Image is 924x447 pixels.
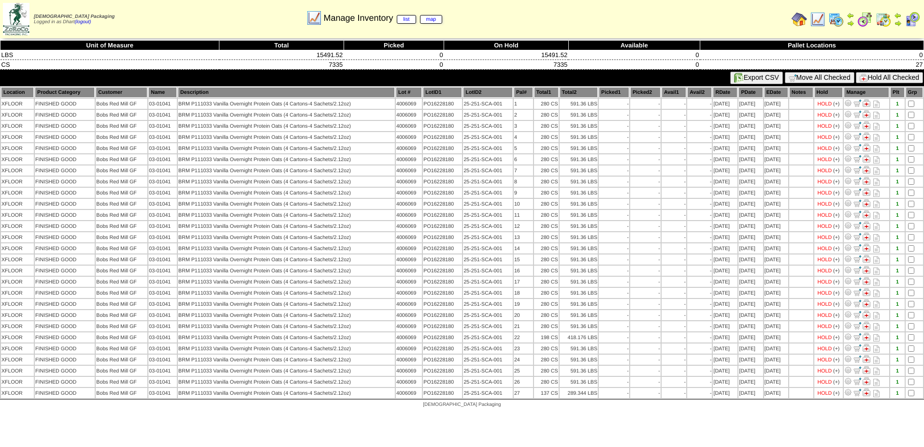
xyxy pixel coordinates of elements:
td: 25-251-SCA-001 [463,143,513,153]
td: 0 [344,60,444,70]
td: 25-251-SCA-001 [463,165,513,176]
td: 591.36 LBS [560,143,598,153]
a: map [420,15,443,24]
img: Adjust [844,388,852,396]
td: 4006069 [396,121,422,131]
img: Move [853,311,861,318]
td: [DATE] [764,132,788,142]
img: excel.gif [734,73,744,83]
td: 27 [700,60,924,70]
td: - [630,143,661,153]
td: 25-251-SCA-001 [463,121,513,131]
img: Adjust [844,244,852,252]
td: Bobs Red Mill GF [96,110,147,120]
div: HOLD [818,168,832,174]
td: Bobs Red Mill GF [96,165,147,176]
img: Manage Hold [863,155,870,163]
td: 0 [700,50,924,60]
td: [DATE] [713,143,737,153]
td: BRM P111033 Vanilla Overnight Protein Oats (4 Cartons-4 Sachets/2.12oz) [178,110,395,120]
th: Pallet Locations [700,41,924,50]
td: 4 [514,132,533,142]
td: 03-01041 [148,132,177,142]
img: Adjust [844,322,852,329]
img: Adjust [844,210,852,218]
img: Move [853,366,861,374]
img: Manage Hold [863,244,870,252]
div: HOLD [818,134,832,140]
td: Bobs Red Mill GF [96,121,147,131]
td: 280 CS [534,99,559,109]
img: Move [853,255,861,263]
img: Adjust [844,366,852,374]
a: list [397,15,416,24]
td: [DATE] [738,143,763,153]
td: - [662,110,686,120]
td: 280 CS [534,154,559,164]
img: Move [853,199,861,207]
td: - [687,110,712,120]
td: - [630,154,661,164]
td: - [662,165,686,176]
td: BRM P111033 Vanilla Overnight Protein Oats (4 Cartons-4 Sachets/2.12oz) [178,143,395,153]
img: arrowright.gif [894,19,902,27]
img: Move [853,188,861,196]
img: Manage Hold [863,166,870,174]
td: XFLOOR [1,132,34,142]
img: Manage Hold [863,233,870,240]
img: Move [853,99,861,107]
img: Manage Hold [863,99,870,107]
th: Available [568,41,700,50]
img: Move [853,133,861,140]
td: - [630,121,661,131]
td: 6 [514,154,533,164]
th: Avail1 [662,87,686,98]
div: 1 [891,123,904,129]
i: Note [873,101,880,108]
i: Note [873,156,880,164]
td: Bobs Red Mill GF [96,132,147,142]
img: hold.gif [860,74,867,82]
img: Adjust [844,333,852,341]
img: Manage Hold [863,377,870,385]
img: line_graph.gif [306,10,322,26]
td: XFLOOR [1,99,34,109]
img: Adjust [844,133,852,140]
button: Hold All Checked [856,72,923,83]
a: (logout) [75,19,91,25]
td: - [662,143,686,153]
td: Bobs Red Mill GF [96,99,147,109]
td: - [662,99,686,109]
td: 25-251-SCA-001 [463,154,513,164]
th: Pal# [514,87,533,98]
td: [DATE] [738,132,763,142]
td: [DATE] [764,110,788,120]
i: Note [873,134,880,141]
img: Move [853,222,861,229]
span: [DEMOGRAPHIC_DATA] Packaging [34,14,115,19]
img: Adjust [844,166,852,174]
td: 25-251-SCA-001 [463,132,513,142]
th: Notes [789,87,813,98]
td: - [687,121,712,131]
img: home.gif [792,12,807,27]
div: (+) [833,101,839,107]
img: Move [853,244,861,252]
img: Adjust [844,311,852,318]
div: 1 [891,101,904,107]
img: Move [853,144,861,151]
span: Manage Inventory [323,13,442,23]
img: Move [853,322,861,329]
td: CS [0,60,219,70]
td: 7335 [444,60,568,70]
td: [DATE] [738,99,763,109]
div: 1 [891,157,904,163]
td: FINISHED GOOD [35,132,95,142]
i: Note [873,167,880,175]
img: Adjust [844,188,852,196]
td: 03-01041 [148,99,177,109]
img: Move [853,233,861,240]
td: 7 [514,165,533,176]
img: Manage Hold [863,144,870,151]
div: (+) [833,168,839,174]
